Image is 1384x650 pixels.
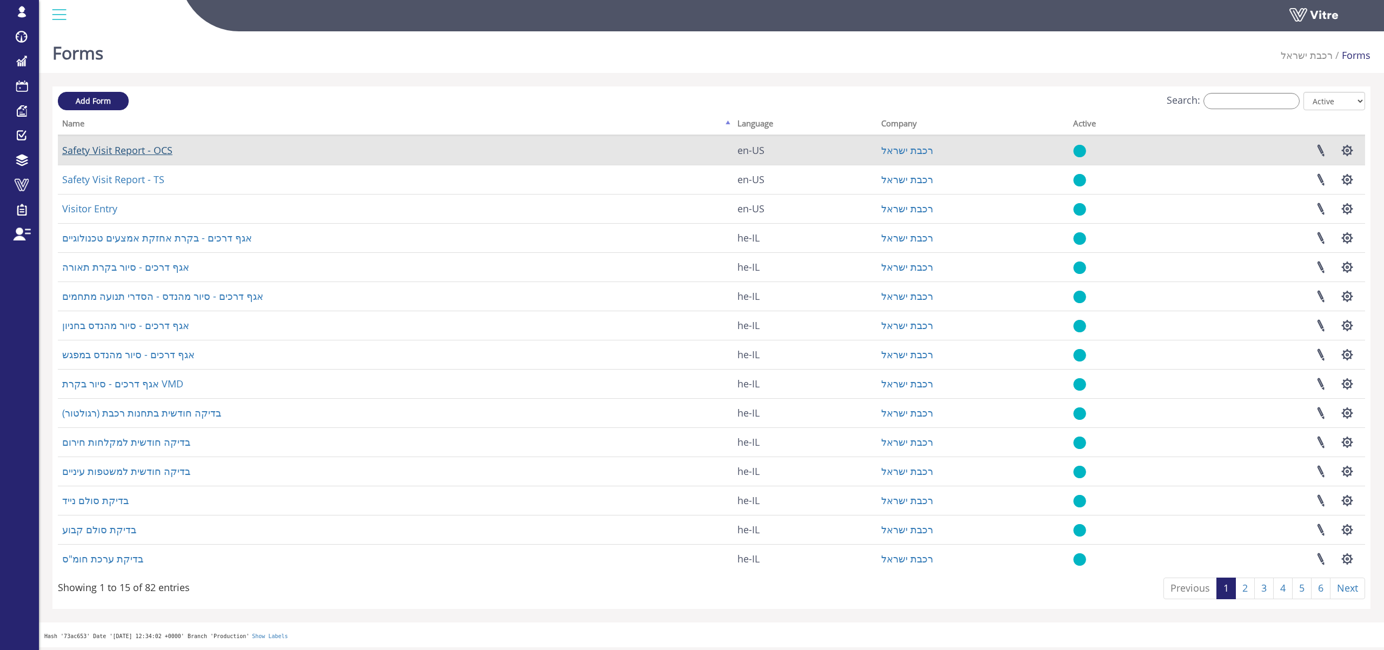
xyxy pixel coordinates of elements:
[1073,436,1086,450] img: yes
[881,144,933,157] a: רכבת ישראל
[733,486,877,515] td: he-IL
[733,457,877,486] td: he-IL
[881,173,933,186] a: רכבת ישראל
[881,552,933,565] a: רכבת ישראל
[1073,407,1086,420] img: yes
[58,115,733,136] th: Name: activate to sort column descending
[881,465,933,478] a: רכבת ישראל
[1281,49,1333,62] a: רכבת ישראל
[733,340,877,369] td: he-IL
[58,577,190,595] div: Showing 1 to 15 of 82 entries
[733,544,877,573] td: he-IL
[733,115,877,136] th: Language
[62,144,172,157] a: Safety Visit Report - OCS
[881,377,933,390] a: רכבת ישראל
[1073,524,1086,537] img: yes
[1073,144,1086,158] img: yes
[1235,578,1255,599] a: 2
[733,311,877,340] td: he-IL
[733,282,877,311] td: he-IL
[1073,319,1086,333] img: yes
[1073,232,1086,245] img: yes
[881,523,933,536] a: רכבת ישראל
[733,194,877,223] td: en-US
[62,523,136,536] a: בדיקת סולם קבוע
[1073,349,1086,362] img: yes
[62,348,195,361] a: אגף דרכים - סיור מהנדס במפגש
[1163,578,1217,599] a: Previous
[252,633,288,639] a: Show Labels
[881,202,933,215] a: רכבת ישראל
[733,427,877,457] td: he-IL
[1073,553,1086,566] img: yes
[62,260,189,273] a: אגף דרכים - סיור בקרת תאורה
[1333,49,1370,63] li: Forms
[76,96,111,106] span: Add Form
[1311,578,1330,599] a: 6
[1069,115,1168,136] th: Active
[733,398,877,427] td: he-IL
[62,319,189,332] a: אגף דרכים - סיור מהנדס בחניון
[52,27,103,73] h1: Forms
[1073,261,1086,274] img: yes
[881,319,933,332] a: רכבת ישראל
[62,552,143,565] a: בדיקת ערכת חומ"ס
[1216,578,1236,599] a: 1
[881,348,933,361] a: רכבת ישראל
[881,231,933,244] a: רכבת ישראל
[62,465,190,478] a: בדיקה חודשית למשטפות עיניים
[881,406,933,419] a: רכבת ישראל
[62,290,263,303] a: אגף דרכים - סיור מהנדס - הסדרי תנועה מתחמים
[881,290,933,303] a: רכבת ישראל
[1073,465,1086,479] img: yes
[1167,93,1300,109] label: Search:
[1292,578,1312,599] a: 5
[62,406,221,419] a: בדיקה חודשית בתחנות רכבת (רגולטור)
[58,92,129,110] a: Add Form
[62,377,183,390] a: אגף דרכים - סיור בקרת VMD
[733,252,877,282] td: he-IL
[1073,173,1086,187] img: yes
[62,494,129,507] a: בדיקת סולם נייד
[1330,578,1365,599] a: Next
[62,202,117,215] a: Visitor Entry
[1073,494,1086,508] img: yes
[1254,578,1274,599] a: 3
[733,165,877,194] td: en-US
[733,223,877,252] td: he-IL
[1073,290,1086,304] img: yes
[1273,578,1293,599] a: 4
[62,435,190,448] a: בדיקה חודשית למקלחות חירום
[881,435,933,448] a: רכבת ישראל
[877,115,1069,136] th: Company
[733,369,877,398] td: he-IL
[1073,378,1086,391] img: yes
[1203,93,1300,109] input: Search:
[733,136,877,165] td: en-US
[881,260,933,273] a: רכבת ישראל
[62,231,252,244] a: אגף דרכים - בקרת אחזקת אמצעים טכנולוגיים
[733,515,877,544] td: he-IL
[1073,203,1086,216] img: yes
[881,494,933,507] a: רכבת ישראל
[44,633,249,639] span: Hash '73ac653' Date '[DATE] 12:34:02 +0000' Branch 'Production'
[62,173,164,186] a: Safety Visit Report - TS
